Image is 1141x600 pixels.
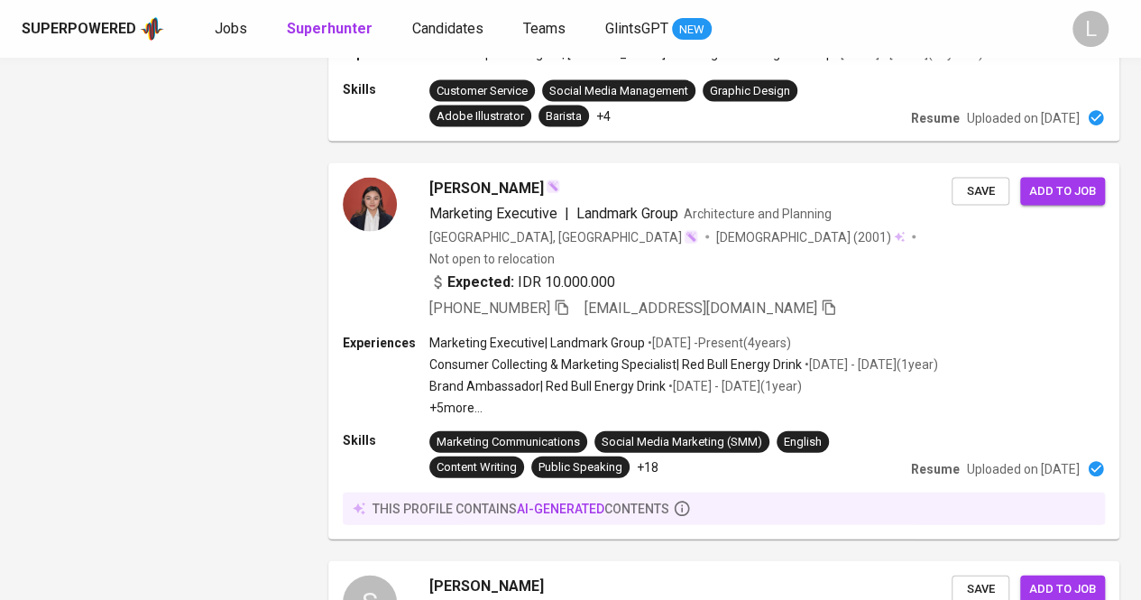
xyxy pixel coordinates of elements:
span: [PERSON_NAME] [429,178,544,199]
b: Expected: [447,272,514,293]
p: Uploaded on [DATE] [967,460,1080,478]
span: | [565,203,569,225]
span: Save [961,579,1000,600]
div: L [1072,11,1109,47]
p: +4 [596,107,611,125]
span: Teams [523,20,566,37]
div: Social Media Marketing (SMM) [602,434,762,451]
span: [PHONE_NUMBER] [429,300,550,317]
div: (2001) [716,228,905,246]
p: • [DATE] - [DATE] ( 1 year ) [666,377,802,395]
div: Barista [546,108,582,125]
div: English [784,434,822,451]
p: Brand Ambassador | Red Bull Energy Drink [429,377,666,395]
div: Adobe Illustrator [437,108,524,125]
b: Superhunter [287,20,373,37]
div: IDR 10.000.000 [429,272,615,293]
button: Add to job [1020,178,1105,206]
p: +18 [637,458,658,476]
p: +5 more ... [429,399,938,417]
p: Resume [911,109,960,127]
p: Skills [343,80,429,98]
p: • [DATE] - [DATE] ( 1 year ) [802,355,938,374]
a: GlintsGPT NEW [605,18,712,41]
div: Public Speaking [538,459,622,476]
div: Customer Service [437,83,528,100]
p: Not open to relocation [429,250,555,268]
span: Candidates [412,20,483,37]
a: [PERSON_NAME]Marketing Executive|Landmark GroupArchitecture and Planning[GEOGRAPHIC_DATA], [GEOGR... [328,163,1119,540]
p: Uploaded on [DATE] [967,109,1080,127]
span: Jobs [215,20,247,37]
a: Jobs [215,18,251,41]
span: AI-generated [517,502,604,516]
a: Candidates [412,18,487,41]
img: d7dd22551aa2111a21fb07e135f28f45.jpeg [343,178,397,232]
span: Marketing Executive [429,205,557,222]
span: GlintsGPT [605,20,668,37]
p: • [DATE] - Present ( 4 years ) [645,334,791,352]
span: Architecture and Planning [684,207,832,221]
img: app logo [140,15,164,42]
span: Add to job [1029,181,1096,202]
div: Content Writing [437,459,517,476]
div: Graphic Design [710,83,790,100]
span: [DEMOGRAPHIC_DATA] [716,228,853,246]
button: Save [952,178,1009,206]
span: Landmark Group [576,205,678,222]
img: magic_wand.svg [546,180,560,194]
span: Add to job [1029,579,1096,600]
span: NEW [672,21,712,39]
div: Superpowered [22,19,136,40]
span: [PERSON_NAME] [429,576,544,597]
p: Marketing Executive | Landmark Group [429,334,645,352]
div: [GEOGRAPHIC_DATA], [GEOGRAPHIC_DATA] [429,228,698,246]
p: Resume [911,460,960,478]
a: Teams [523,18,569,41]
a: Superhunter [287,18,376,41]
img: magic_wand.svg [684,230,698,245]
p: Consumer Collecting & Marketing Specialist | Red Bull Energy Drink [429,355,802,374]
p: Skills [343,431,429,449]
p: Experiences [343,334,429,352]
p: this profile contains contents [373,500,669,518]
span: Save [961,181,1000,202]
span: [EMAIL_ADDRESS][DOMAIN_NAME] [584,300,817,317]
div: Social Media Management [549,83,688,100]
div: Marketing Communications [437,434,580,451]
a: Superpoweredapp logo [22,15,164,42]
